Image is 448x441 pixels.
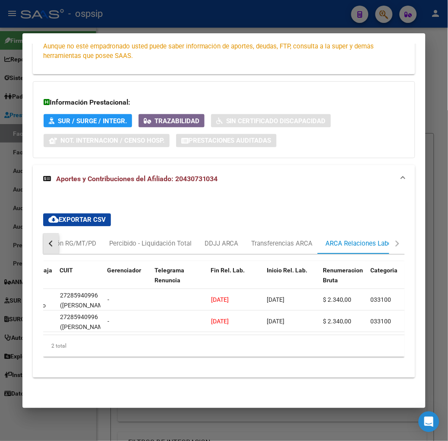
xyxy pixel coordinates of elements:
h3: Información Prestacional: [44,97,404,108]
datatable-header-cell: Inicio Rel. Lab. [263,262,319,300]
mat-expansion-panel-header: Aportes y Contribuciones del Afiliado: 20430731034 [33,165,415,193]
div: 2 total [43,336,405,357]
span: CUIT [60,267,73,274]
span: Telegrama Renuncia [155,267,184,284]
div: ARCA Relaciones Laborales [326,239,407,249]
button: Sin Certificado Discapacidad [211,114,331,128]
span: [DATE] [211,297,229,304]
span: Inicio Rel. Lab. [267,267,307,274]
datatable-header-cell: Fin Rel. Lab. [207,262,263,300]
span: Exportar CSV [48,216,106,224]
span: Trazabilidad [155,117,199,125]
span: Categoria [370,267,398,274]
button: SUR / SURGE / INTEGR. [44,114,132,128]
div: Open Intercom Messenger [419,412,439,432]
datatable-header-cell: Gerenciador [104,262,151,300]
span: Renumeracion Bruta [323,267,363,284]
span: Not. Internacion / Censo Hosp. [60,137,164,145]
span: ([PERSON_NAME]) [60,302,110,309]
span: - [107,297,109,304]
div: DDJJ ARCA [205,239,239,249]
datatable-header-cell: Telegrama Renuncia [151,262,207,300]
button: Not. Internacion / Censo Hosp. [44,134,170,147]
span: 033100 [371,297,391,304]
span: Sin Certificado Discapacidad [226,117,326,125]
datatable-header-cell: Categoria [367,262,410,300]
div: 27285940996 [60,313,98,323]
span: [DATE] [211,318,229,325]
div: Aportes y Contribuciones del Afiliado: 20430731034 [33,193,415,378]
div: Percibido - Liquidación Total [109,239,192,249]
span: $ 2.340,00 [323,318,352,325]
span: [DATE] [267,297,285,304]
span: Fin Rel. Lab. [211,267,245,274]
span: SUR / SURGE / INTEGR. [58,117,127,125]
button: Trazabilidad [139,114,205,128]
button: Exportar CSV [43,214,111,227]
datatable-header-cell: Renumeracion Bruta [319,262,367,300]
span: Gerenciador [107,267,141,274]
span: [DATE] [267,318,285,325]
datatable-header-cell: CUIT [56,262,104,300]
span: Aportes y Contribuciones del Afiliado: 20430731034 [56,175,218,183]
div: Transferencias ARCA [252,239,313,249]
span: Prestaciones Auditadas [189,137,271,145]
span: $ 2.340,00 [323,297,352,304]
button: Prestaciones Auditadas [176,134,277,147]
span: ([PERSON_NAME]) [60,324,110,331]
span: Situacion Baja [12,267,52,274]
span: - [107,318,109,325]
div: 27285940996 [60,291,98,301]
span: 033100 [371,318,391,325]
mat-icon: cloud_download [48,214,59,225]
